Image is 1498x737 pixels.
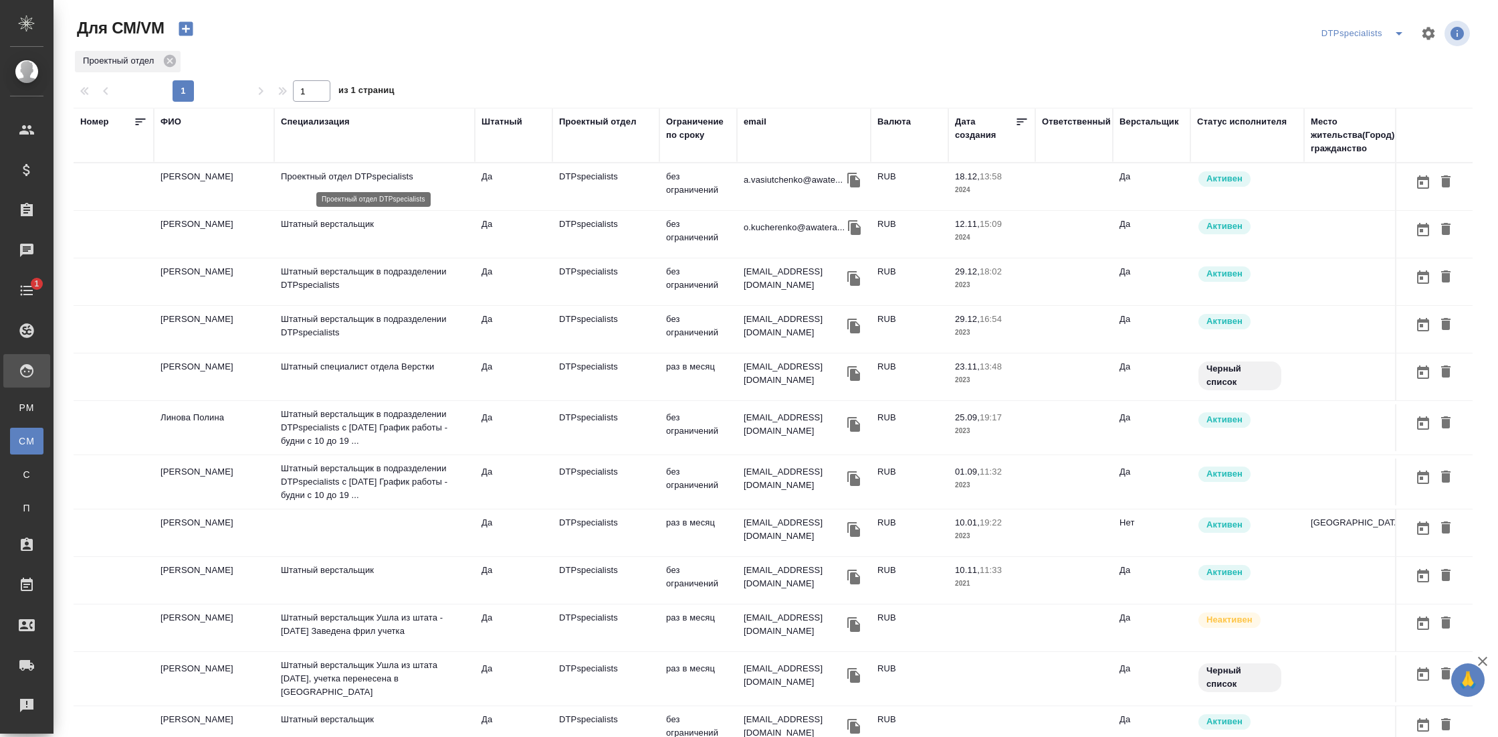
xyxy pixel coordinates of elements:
button: Скопировать [845,218,865,238]
div: Ограничение по сроку [666,115,730,142]
div: Верстальщик [1119,115,1179,129]
p: o.kucherenko@awatera... [744,221,845,234]
td: [PERSON_NAME] [154,211,274,258]
div: Место жительства(Город), гражданство [1311,115,1418,155]
p: 19:22 [980,517,1002,527]
span: С [17,468,37,481]
p: Активен [1206,518,1243,531]
p: 19:17 [980,412,1002,422]
td: [GEOGRAPHIC_DATA] [1304,509,1424,556]
p: [EMAIL_ADDRESS][DOMAIN_NAME] [744,611,844,638]
td: RUB [871,211,948,258]
p: Активен [1206,566,1243,579]
td: раз в месяц [659,353,737,400]
td: Линова Полина [154,404,274,451]
td: без ограничений [659,211,737,258]
span: Настроить таблицу [1412,17,1444,50]
td: Да [1113,258,1190,305]
td: RUB [871,557,948,604]
div: Ответственный [1042,115,1111,129]
p: 23.11, [955,361,980,372]
button: Открыть календарь загрузки [1412,170,1434,195]
button: Скопировать [844,414,864,434]
div: Рядовой исполнитель: назначай с учетом рейтинга [1197,411,1297,429]
span: Для СМ/VM [74,17,165,39]
p: [EMAIL_ADDRESS][DOMAIN_NAME] [744,662,844,689]
td: Да [475,459,552,505]
td: DTPspecialists [552,655,659,702]
td: Да [475,604,552,651]
button: Скопировать [844,316,864,336]
button: Открыть календарь загрузки [1412,218,1434,242]
p: 11:32 [980,467,1002,477]
p: Черный список [1206,664,1273,691]
button: Удалить [1434,360,1457,385]
p: 29.12, [955,314,980,324]
td: DTPspecialists [552,306,659,353]
div: Статус исполнителя [1197,115,1287,129]
button: Открыть календарь загрузки [1412,611,1434,636]
td: Да [475,655,552,702]
p: 16:54 [980,314,1002,324]
td: Да [475,306,552,353]
td: без ограничений [659,404,737,451]
td: RUB [871,258,948,305]
p: Активен [1206,267,1243,280]
div: Номер [80,115,109,129]
span: Посмотреть информацию [1444,21,1473,46]
p: 11:33 [980,565,1002,575]
div: Рядовой исполнитель: назначай с учетом рейтинга [1197,564,1297,582]
div: Рядовой исполнитель: назначай с учетом рейтинга [1197,218,1297,236]
td: RUB [871,509,948,556]
td: RUB [871,459,948,505]
td: DTPspecialists [552,459,659,505]
td: Да [475,404,552,451]
p: 13:48 [980,361,1002,372]
p: Активен [1206,220,1243,233]
p: 18.12, [955,171,980,181]
a: 1 [3,274,50,307]
td: Да [1113,459,1190,505]
p: 18:02 [980,266,1002,276]
button: Удалить [1434,516,1457,541]
td: Да [1113,655,1190,702]
td: Да [475,211,552,258]
button: Скопировать [844,519,864,540]
button: Скопировать [844,665,864,685]
td: [PERSON_NAME] [154,604,274,651]
button: Скопировать [844,363,864,384]
p: 2023 [955,374,1029,387]
td: DTPspecialists [552,604,659,651]
div: Специализация [281,115,350,129]
td: RUB [871,163,948,210]
p: 10.11, [955,565,980,575]
div: Проектный отдел [75,51,181,72]
p: Штатный верстальщик Ушла из штата - [DATE] Заведена фрил учетка [281,611,468,638]
p: 15:09 [980,219,1002,229]
p: [EMAIL_ADDRESS][DOMAIN_NAME] [744,516,844,543]
a: PM [10,394,43,421]
div: Рядовой исполнитель: назначай с учетом рейтинга [1197,313,1297,331]
td: RUB [871,404,948,451]
p: Активен [1206,172,1243,185]
div: Рядовой исполнитель: назначай с учетом рейтинга [1197,713,1297,731]
div: split button [1318,23,1412,44]
div: ФИО [160,115,181,129]
div: Проектный отдел [559,115,637,129]
a: С [10,461,43,488]
td: [PERSON_NAME] [154,353,274,400]
a: П [10,495,43,521]
p: 2023 [955,326,1029,339]
div: email [744,115,766,129]
button: Скопировать [844,716,864,736]
p: 2021 [955,577,1029,590]
td: Да [1113,353,1190,400]
p: Штатный верстальщик Ушла из штата [DATE], учетка перенесена в [GEOGRAPHIC_DATA] [281,659,468,699]
button: Открыть календарь загрузки [1412,465,1434,490]
p: Неактивен [1206,613,1253,627]
p: [EMAIL_ADDRESS][DOMAIN_NAME] [744,564,844,590]
p: 12.11, [955,219,980,229]
td: Нет [1113,509,1190,556]
td: без ограничений [659,306,737,353]
td: RUB [871,604,948,651]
